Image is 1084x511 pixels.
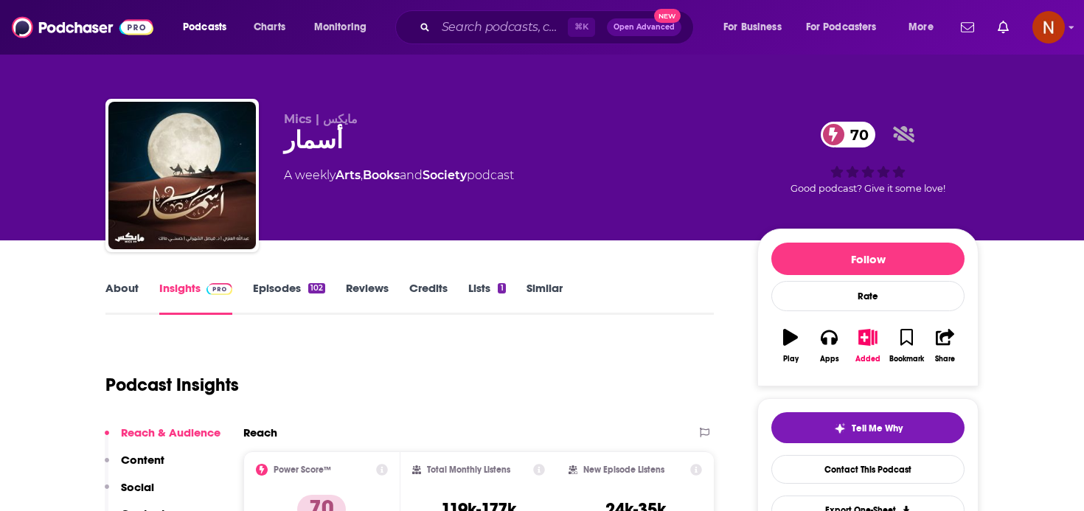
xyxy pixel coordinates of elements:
div: 70Good podcast? Give it some love! [757,112,979,204]
div: 1 [498,283,505,293]
h2: Power Score™ [274,465,331,475]
button: Content [105,453,164,480]
span: Good podcast? Give it some love! [791,183,945,194]
span: More [908,17,934,38]
p: Social [121,480,154,494]
span: Podcasts [183,17,226,38]
button: open menu [713,15,800,39]
button: Added [849,319,887,372]
h1: Podcast Insights [105,374,239,396]
button: open menu [173,15,246,39]
img: Podchaser - Follow, Share and Rate Podcasts [12,13,153,41]
a: Books [363,168,400,182]
button: open menu [898,15,952,39]
div: A weekly podcast [284,167,514,184]
div: Added [855,355,880,364]
img: Podchaser Pro [206,283,232,295]
a: Episodes102 [253,281,325,315]
a: Show notifications dropdown [992,15,1015,40]
a: Reviews [346,281,389,315]
p: Reach & Audience [121,425,220,439]
button: Share [926,319,965,372]
button: tell me why sparkleTell Me Why [771,412,965,443]
div: Rate [771,281,965,311]
span: Mics | مايكس [284,112,358,126]
span: and [400,168,423,182]
div: Bookmark [889,355,924,364]
img: User Profile [1032,11,1065,44]
a: Charts [244,15,294,39]
span: Charts [254,17,285,38]
button: Open AdvancedNew [607,18,681,36]
img: tell me why sparkle [834,423,846,434]
div: 102 [308,283,325,293]
img: أسمار [108,102,256,249]
button: Play [771,319,810,372]
a: InsightsPodchaser Pro [159,281,232,315]
button: Show profile menu [1032,11,1065,44]
button: Apps [810,319,848,372]
button: Bookmark [887,319,925,372]
span: New [654,9,681,23]
a: Society [423,168,467,182]
h2: Total Monthly Listens [427,465,510,475]
h2: New Episode Listens [583,465,664,475]
button: Follow [771,243,965,275]
a: About [105,281,139,315]
h2: Reach [243,425,277,439]
span: For Business [723,17,782,38]
span: For Podcasters [806,17,877,38]
input: Search podcasts, credits, & more... [436,15,568,39]
button: Reach & Audience [105,425,220,453]
span: Logged in as AdelNBM [1032,11,1065,44]
span: Open Advanced [614,24,675,31]
span: 70 [835,122,876,147]
span: Tell Me Why [852,423,903,434]
button: open menu [304,15,386,39]
button: Social [105,480,154,507]
a: Similar [527,281,563,315]
a: Show notifications dropdown [955,15,980,40]
a: Arts [336,168,361,182]
a: Lists1 [468,281,505,315]
div: Search podcasts, credits, & more... [409,10,708,44]
p: Content [121,453,164,467]
span: Monitoring [314,17,366,38]
div: Share [935,355,955,364]
span: ⌘ K [568,18,595,37]
button: open menu [796,15,898,39]
span: , [361,168,363,182]
div: Play [783,355,799,364]
a: 70 [821,122,876,147]
a: Credits [409,281,448,315]
a: Contact This Podcast [771,455,965,484]
div: Apps [820,355,839,364]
